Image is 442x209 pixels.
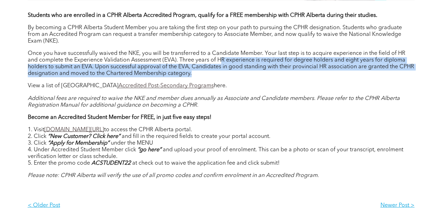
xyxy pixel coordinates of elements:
[28,133,415,140] li: Click and fill in the required fields to create your portal account.
[48,133,120,139] em: “New Customer? Click here”
[28,146,415,160] li: Under Accredited Student Member click and upload your proof of enrolment. This can be a photo or ...
[91,160,131,166] em: ACSTUDENT22
[48,140,109,146] em: “Apply for Membership”
[28,160,415,166] li: Enter the promo code at check out to waive the application fee and click submit!
[28,25,415,45] p: By becoming a CPHR Alberta Student Member you are taking the first step on your path to pursuing ...
[28,202,221,209] p: < Older Post
[28,95,400,108] em: Additional fees are required to waive the NKE and member dues annually as Associate and Candidate...
[221,202,415,209] p: Newer Post >
[28,114,211,120] b: Become an Accredited Student Member for FREE, in just five easy steps!
[137,147,161,152] em: “go here”
[118,83,214,89] a: Accredited Post-Secondary Programs
[28,126,415,133] li: Visit to access the CPHR Alberta portal.
[28,13,377,18] b: Students who are enrolled in a CPHR Alberta Accredited Program, qualify for a FREE membership wit...
[28,172,319,178] em: Please note: CPHR Alberta will verify the use of all promo codes and confirm enrolment in an Accr...
[28,83,415,89] p: View a list of [GEOGRAPHIC_DATA] here.
[28,140,415,146] li: Click under the MENU
[44,127,104,132] a: [DOMAIN_NAME][URL]
[28,50,415,77] p: Once you have successfully waived the NKE, you will be transferred to a Candidate Member. Your la...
